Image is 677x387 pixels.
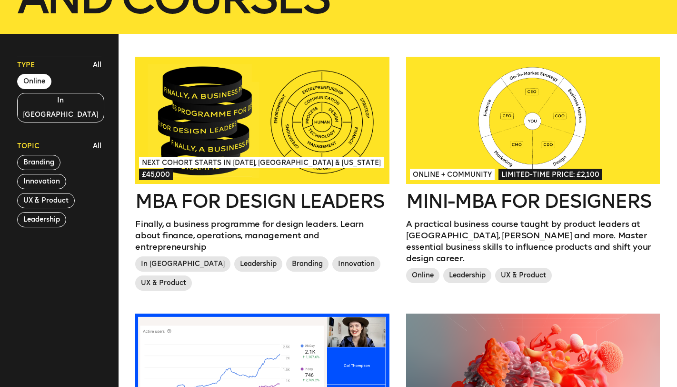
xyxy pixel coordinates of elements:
button: All [90,58,104,72]
button: All [90,139,104,153]
span: Branding [286,256,329,272]
span: Type [17,61,35,70]
button: UX & Product [17,193,75,208]
span: Leadership [443,268,491,283]
span: Online + Community [410,169,495,180]
button: Innovation [17,174,66,189]
a: Next Cohort Starts in [DATE], [GEOGRAPHIC_DATA] & [US_STATE]£45,000MBA for Design LeadersFinally,... [135,57,389,295]
span: UX & Product [495,268,552,283]
h2: MBA for Design Leaders [135,192,389,211]
a: Online + CommunityLimited-time price: £2,100Mini-MBA for DesignersA practical business course tau... [406,57,660,287]
span: Next Cohort Starts in [DATE], [GEOGRAPHIC_DATA] & [US_STATE] [139,157,383,168]
span: In [GEOGRAPHIC_DATA] [135,256,230,272]
span: Innovation [332,256,380,272]
button: In [GEOGRAPHIC_DATA] [17,93,105,122]
p: Finally, a business programme for design leaders. Learn about finance, operations, management and... [135,218,389,253]
button: Branding [17,155,60,170]
p: A practical business course taught by product leaders at [GEOGRAPHIC_DATA], [PERSON_NAME] and mor... [406,218,660,264]
span: Leadership [234,256,282,272]
span: £45,000 [139,169,173,180]
span: Topic [17,142,40,151]
span: Online [406,268,439,283]
span: UX & Product [135,275,192,291]
span: Limited-time price: £2,100 [498,169,602,180]
button: Leadership [17,212,66,227]
button: Online [17,74,51,89]
h2: Mini-MBA for Designers [406,192,660,211]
